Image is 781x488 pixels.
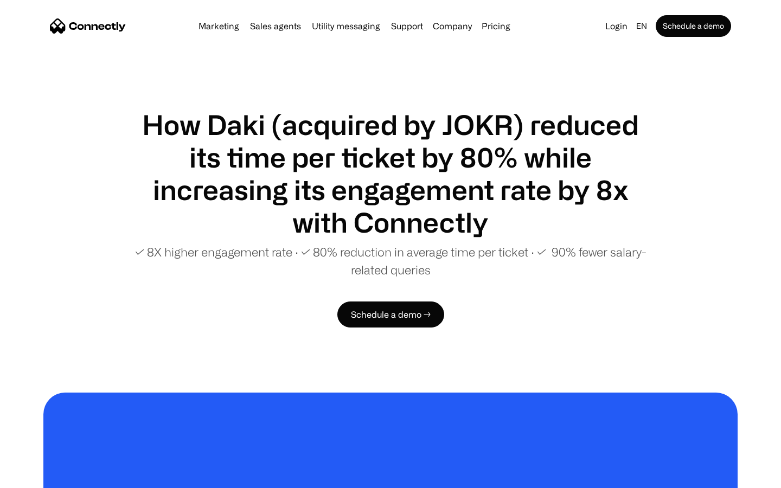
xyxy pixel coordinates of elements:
[337,301,444,328] a: Schedule a demo →
[477,22,515,30] a: Pricing
[11,468,65,484] aside: Language selected: English
[656,15,731,37] a: Schedule a demo
[130,108,651,239] h1: How Daki (acquired by JOKR) reduced its time per ticket by 80% while increasing its engagement ra...
[308,22,385,30] a: Utility messaging
[636,18,647,34] div: en
[246,22,305,30] a: Sales agents
[387,22,427,30] a: Support
[601,18,632,34] a: Login
[22,469,65,484] ul: Language list
[194,22,244,30] a: Marketing
[433,18,472,34] div: Company
[130,243,651,279] p: ✓ 8X higher engagement rate ∙ ✓ 80% reduction in average time per ticket ∙ ✓ 90% fewer salary-rel...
